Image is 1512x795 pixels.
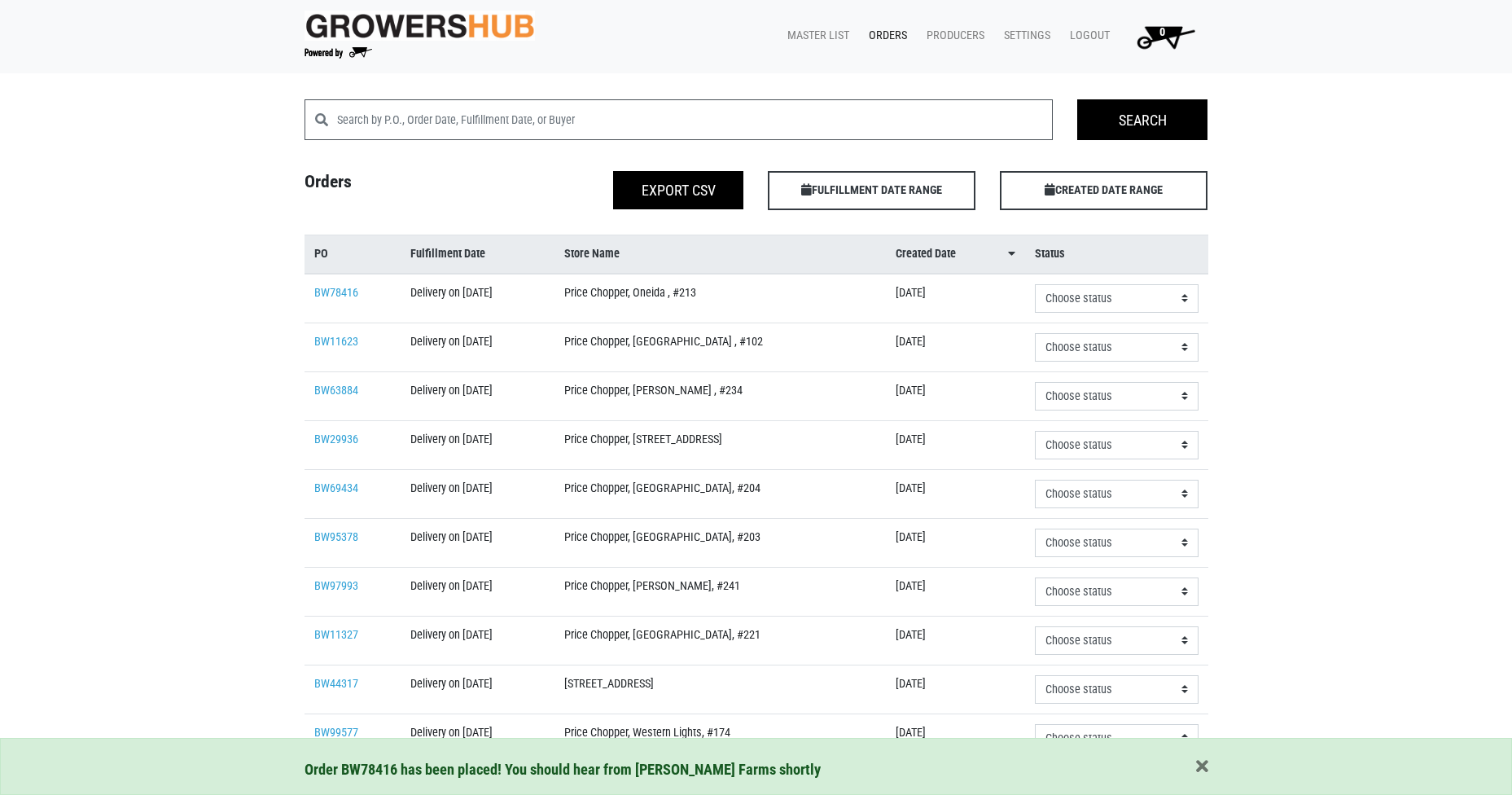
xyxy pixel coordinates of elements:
[401,274,555,323] td: Delivery on [DATE]
[554,323,885,371] td: Price Chopper, [GEOGRAPHIC_DATA] , #102
[1116,20,1208,53] a: 0
[401,665,555,714] td: Delivery on [DATE]
[305,758,1208,781] div: Order BW78416 has been placed! You should hear from [PERSON_NAME] Farms shortly
[314,245,328,263] span: PO
[401,518,555,567] td: Delivery on [DATE]
[337,99,1054,140] input: Search by P.O., Order Date, Fulfillment Date, or Buyer
[564,245,620,263] span: Store Name
[401,420,555,469] td: Delivery on [DATE]
[554,714,885,762] td: Price Chopper, Western Lights, #174
[554,420,885,469] td: Price Chopper, [STREET_ADDRESS]
[554,665,885,714] td: [STREET_ADDRESS]
[401,714,555,762] td: Delivery on [DATE]
[292,171,524,204] h4: Orders
[564,245,875,263] a: Store Name
[314,677,358,691] a: BW44317
[554,518,885,567] td: Price Chopper, [GEOGRAPHIC_DATA], #203
[314,286,358,300] a: BW78416
[886,469,1025,518] td: [DATE]
[886,714,1025,762] td: [DATE]
[401,616,555,665] td: Delivery on [DATE]
[886,274,1025,323] td: [DATE]
[554,616,885,665] td: Price Chopper, [GEOGRAPHIC_DATA], #221
[1035,245,1198,263] a: Status
[886,567,1025,616] td: [DATE]
[314,628,358,642] a: BW11327
[886,323,1025,371] td: [DATE]
[401,323,555,371] td: Delivery on [DATE]
[856,20,914,51] a: Orders
[1057,20,1116,51] a: Logout
[1129,20,1202,53] img: Cart
[314,481,358,495] a: BW69434
[554,371,885,420] td: Price Chopper, [PERSON_NAME] , #234
[554,274,885,323] td: Price Chopper, Oneida , #213
[896,245,956,263] span: Created Date
[886,665,1025,714] td: [DATE]
[305,47,372,59] img: Powered by Big Wheelbarrow
[774,20,856,51] a: Master List
[1159,25,1165,39] span: 0
[314,245,391,263] a: PO
[410,245,485,263] span: Fulfillment Date
[314,384,358,397] a: BW63884
[305,11,536,41] img: original-fc7597fdc6adbb9d0e2ae620e786d1a2.jpg
[554,469,885,518] td: Price Chopper, [GEOGRAPHIC_DATA], #204
[401,469,555,518] td: Delivery on [DATE]
[1000,171,1207,210] span: CREATED DATE RANGE
[401,371,555,420] td: Delivery on [DATE]
[410,245,546,263] a: Fulfillment Date
[314,726,358,740] a: BW99577
[886,420,1025,469] td: [DATE]
[886,518,1025,567] td: [DATE]
[914,20,991,51] a: Producers
[991,20,1057,51] a: Settings
[401,567,555,616] td: Delivery on [DATE]
[1077,99,1207,140] input: Search
[1035,245,1065,263] span: Status
[314,433,358,446] a: BW29936
[314,335,358,349] a: BW11623
[886,616,1025,665] td: [DATE]
[886,371,1025,420] td: [DATE]
[314,579,358,593] a: BW97993
[768,171,975,210] span: FULFILLMENT DATE RANGE
[613,171,743,209] button: Export CSV
[314,530,358,544] a: BW95378
[896,245,1015,263] a: Created Date
[554,567,885,616] td: Price Chopper, [PERSON_NAME], #241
